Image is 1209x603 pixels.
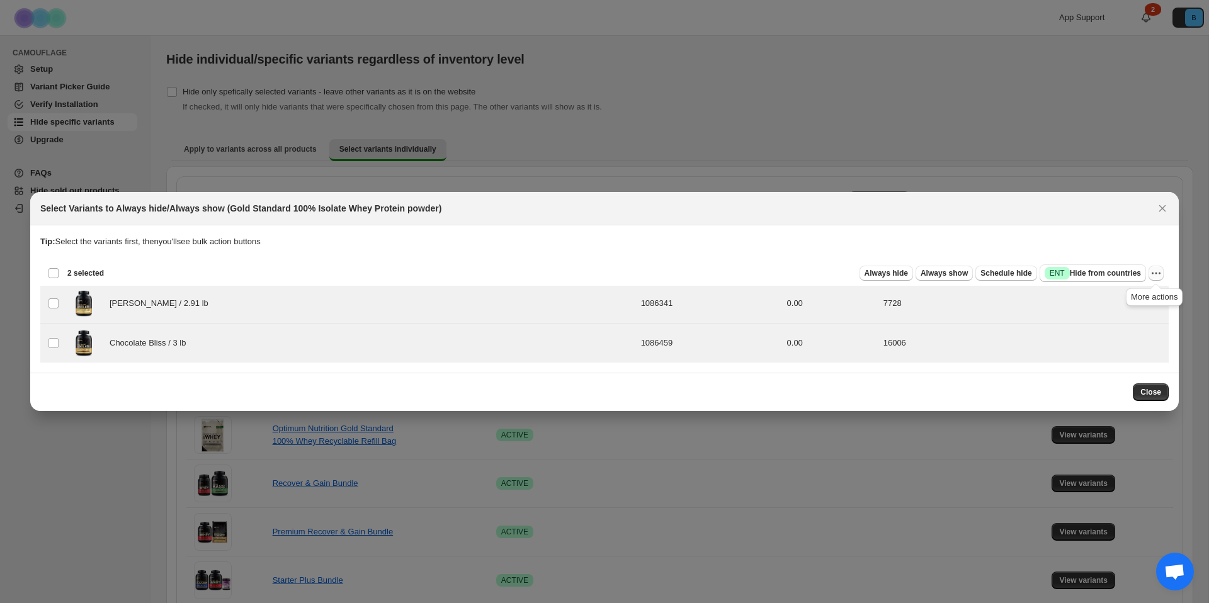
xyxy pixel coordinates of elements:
button: Schedule hide [975,266,1036,281]
h2: Select Variants to Always hide/Always show (Gold Standard 100% Isolate Whey Protein powder) [40,202,441,215]
button: Always hide [860,266,913,281]
strong: Tip: [40,237,55,246]
span: 2 selected [67,268,104,278]
button: More actions [1149,266,1164,281]
span: Close [1140,387,1161,397]
td: 16006 [880,324,1169,363]
img: on-1086459_Image_01.png [68,327,99,359]
span: Chocolate Bliss / 3 lb [110,337,193,349]
span: Hide from countries [1045,267,1141,279]
div: Open chat [1156,553,1194,590]
img: on-1086341_Image_01.png [68,288,99,319]
span: Schedule hide [980,268,1031,278]
button: Close [1154,200,1171,217]
td: 1086459 [637,324,783,363]
td: 1086341 [637,284,783,324]
span: Always show [921,268,968,278]
p: Select the variants first, then you'll see bulk action buttons [40,235,1169,248]
button: Close [1133,383,1169,401]
td: 0.00 [783,324,880,363]
span: Always hide [865,268,908,278]
td: 7728 [880,284,1169,324]
button: Always show [916,266,973,281]
span: [PERSON_NAME] / 2.91 lb [110,297,215,310]
button: SuccessENTHide from countries [1040,264,1146,282]
td: 0.00 [783,284,880,324]
span: ENT [1050,268,1065,278]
